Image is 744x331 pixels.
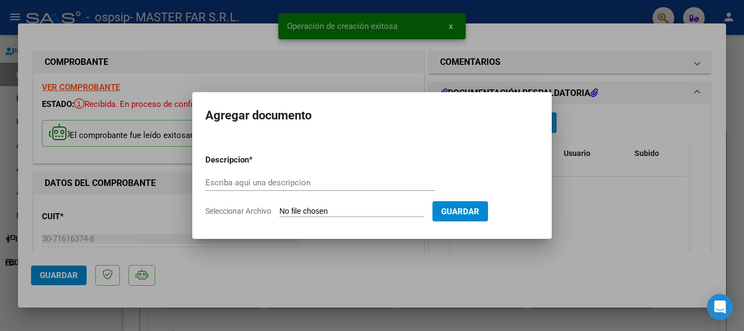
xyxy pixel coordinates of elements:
[205,105,539,126] h2: Agregar documento
[441,207,479,216] span: Guardar
[205,154,306,166] p: Descripcion
[432,201,488,221] button: Guardar
[205,207,271,215] span: Seleccionar Archivo
[707,294,733,320] div: Open Intercom Messenger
